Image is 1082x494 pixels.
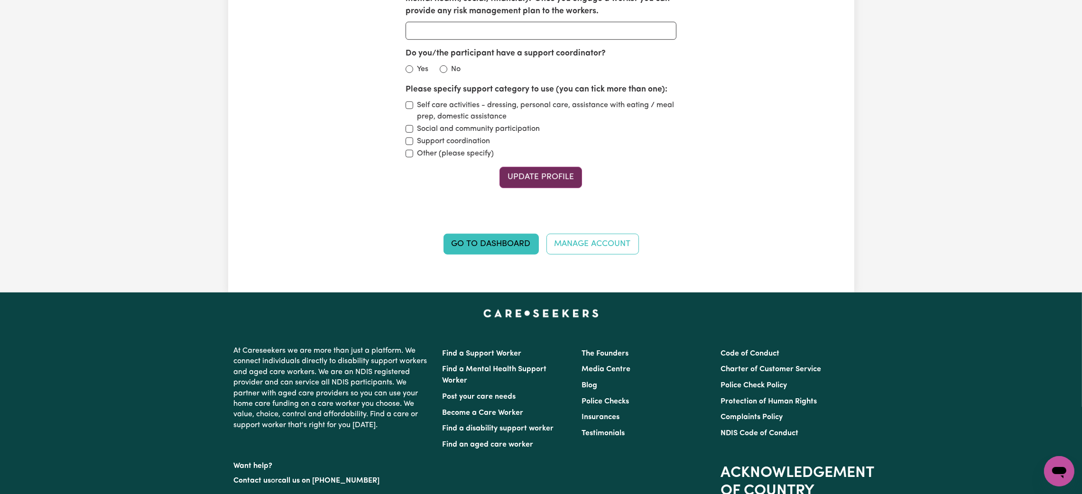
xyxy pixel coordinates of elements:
a: Charter of Customer Service [721,366,821,373]
a: Post your care needs [443,393,516,401]
label: Other (please specify) [417,148,494,159]
iframe: Button to launch messaging window, conversation in progress [1044,456,1074,486]
label: Yes [417,64,428,75]
label: Self care activities - dressing, personal care, assistance with eating / meal prep, domestic assi... [417,100,676,122]
a: Code of Conduct [721,350,779,357]
label: Do you/the participant have a support coordinator? [406,47,606,60]
p: or [234,472,431,490]
a: Testimonials [582,430,625,437]
a: Careseekers home page [483,310,599,317]
a: Protection of Human Rights [721,398,817,405]
a: Media Centre [582,366,630,373]
a: Police Check Policy [721,382,787,389]
a: Find a disability support worker [443,425,554,432]
a: Go to Dashboard [444,234,539,255]
label: Social and community participation [417,123,540,135]
a: call us on [PHONE_NUMBER] [278,477,380,485]
label: No [451,64,461,75]
a: Insurances [582,413,620,421]
a: Contact us [234,477,271,485]
a: Become a Care Worker [443,409,524,417]
p: At Careseekers we are more than just a platform. We connect individuals directly to disability su... [234,342,431,434]
a: Find a Mental Health Support Worker [443,366,547,384]
label: Support coordination [417,136,490,147]
a: Complaints Policy [721,413,783,421]
p: Want help? [234,457,431,471]
a: Manage Account [546,234,639,255]
button: Update Profile [499,167,582,188]
a: Find an aged care worker [443,441,534,448]
a: Police Checks [582,398,629,405]
a: NDIS Code of Conduct [721,430,798,437]
a: Find a Support Worker [443,350,522,357]
a: Blog [582,382,597,389]
label: Please specify support category to use (you can tick more than one): [406,83,667,96]
a: The Founders [582,350,629,357]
